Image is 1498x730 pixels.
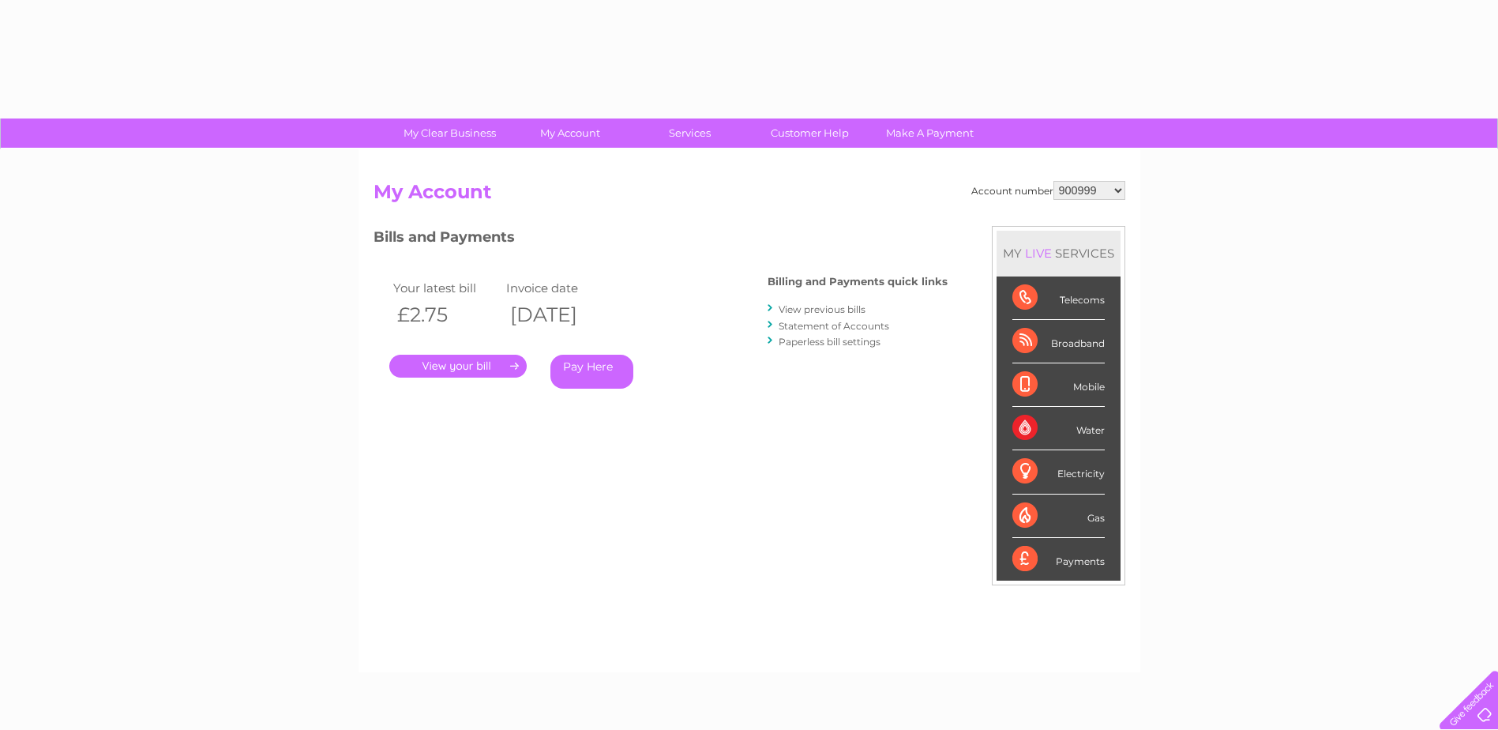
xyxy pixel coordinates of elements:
[1022,246,1055,261] div: LIVE
[779,320,889,332] a: Statement of Accounts
[389,299,503,331] th: £2.75
[550,355,633,389] a: Pay Here
[1012,538,1105,581] div: Payments
[502,299,616,331] th: [DATE]
[779,336,880,348] a: Paperless bill settings
[971,181,1125,200] div: Account number
[1012,277,1105,320] div: Telecoms
[768,276,948,288] h4: Billing and Payments quick links
[374,226,948,254] h3: Bills and Payments
[745,119,875,148] a: Customer Help
[779,303,865,315] a: View previous bills
[505,119,635,148] a: My Account
[1012,495,1105,538] div: Gas
[1012,407,1105,450] div: Water
[385,119,515,148] a: My Clear Business
[865,119,995,148] a: Make A Payment
[389,355,527,378] a: .
[625,119,755,148] a: Services
[1012,363,1105,407] div: Mobile
[997,231,1121,276] div: MY SERVICES
[389,277,503,299] td: Your latest bill
[1012,450,1105,494] div: Electricity
[502,277,616,299] td: Invoice date
[374,181,1125,211] h2: My Account
[1012,320,1105,363] div: Broadband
